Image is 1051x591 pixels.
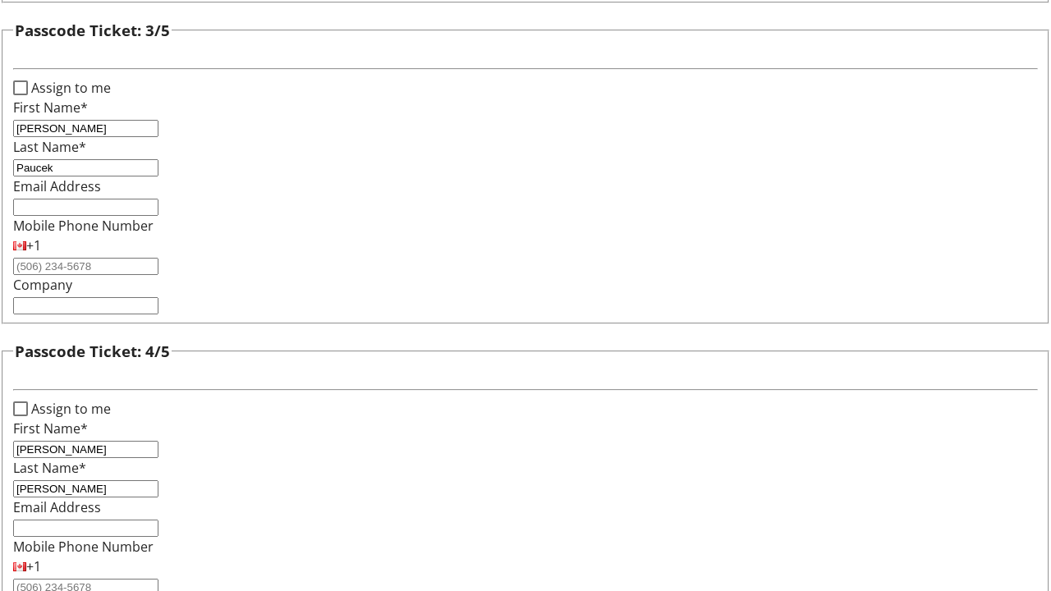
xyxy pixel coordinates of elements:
[13,419,88,438] label: First Name*
[28,399,111,419] label: Assign to me
[28,78,111,98] label: Assign to me
[13,459,86,477] label: Last Name*
[13,498,101,516] label: Email Address
[13,258,158,275] input: (506) 234-5678
[13,138,86,156] label: Last Name*
[13,217,154,235] label: Mobile Phone Number
[15,19,170,42] h3: Passcode Ticket: 3/5
[13,276,72,294] label: Company
[13,98,88,117] label: First Name*
[13,538,154,556] label: Mobile Phone Number
[13,177,101,195] label: Email Address
[15,340,170,363] h3: Passcode Ticket: 4/5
